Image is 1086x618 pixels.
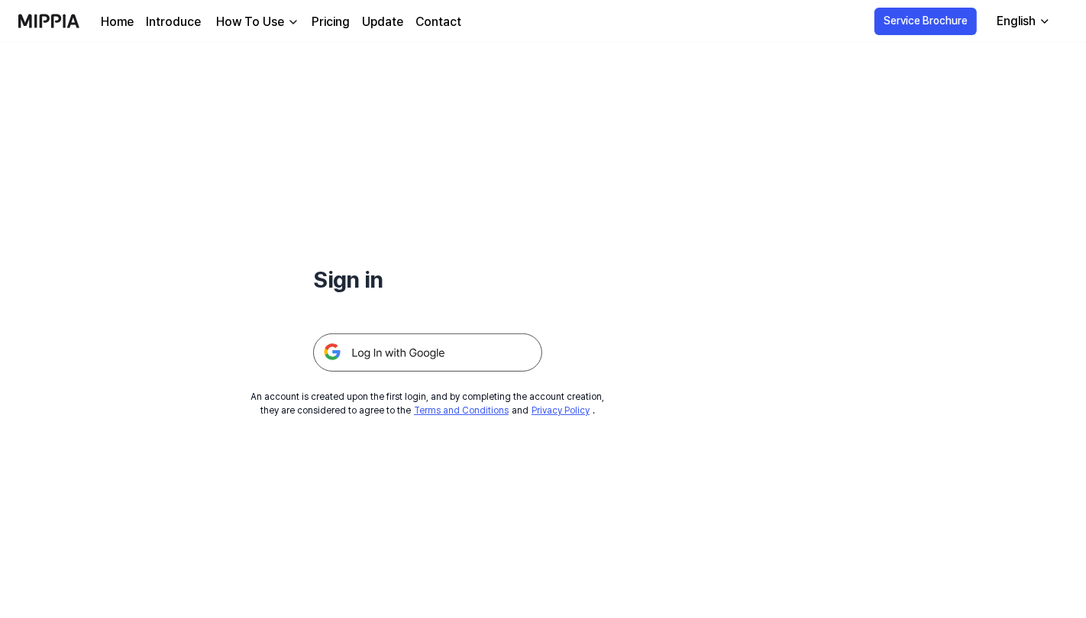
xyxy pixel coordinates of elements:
[312,13,350,31] a: Pricing
[101,13,134,31] a: Home
[532,405,590,416] a: Privacy Policy
[984,6,1060,37] button: English
[414,405,509,416] a: Terms and Conditions
[874,8,977,35] button: Service Brochure
[287,16,299,28] img: down
[362,13,403,31] a: Update
[415,13,461,31] a: Contact
[313,262,542,297] h1: Sign in
[213,13,299,31] button: How To Use
[213,13,287,31] div: How To Use
[313,333,542,372] img: 구글 로그인 버튼
[251,390,605,417] div: An account is created upon the first login, and by completing the account creation, they are cons...
[146,13,201,31] a: Introduce
[994,12,1039,31] div: English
